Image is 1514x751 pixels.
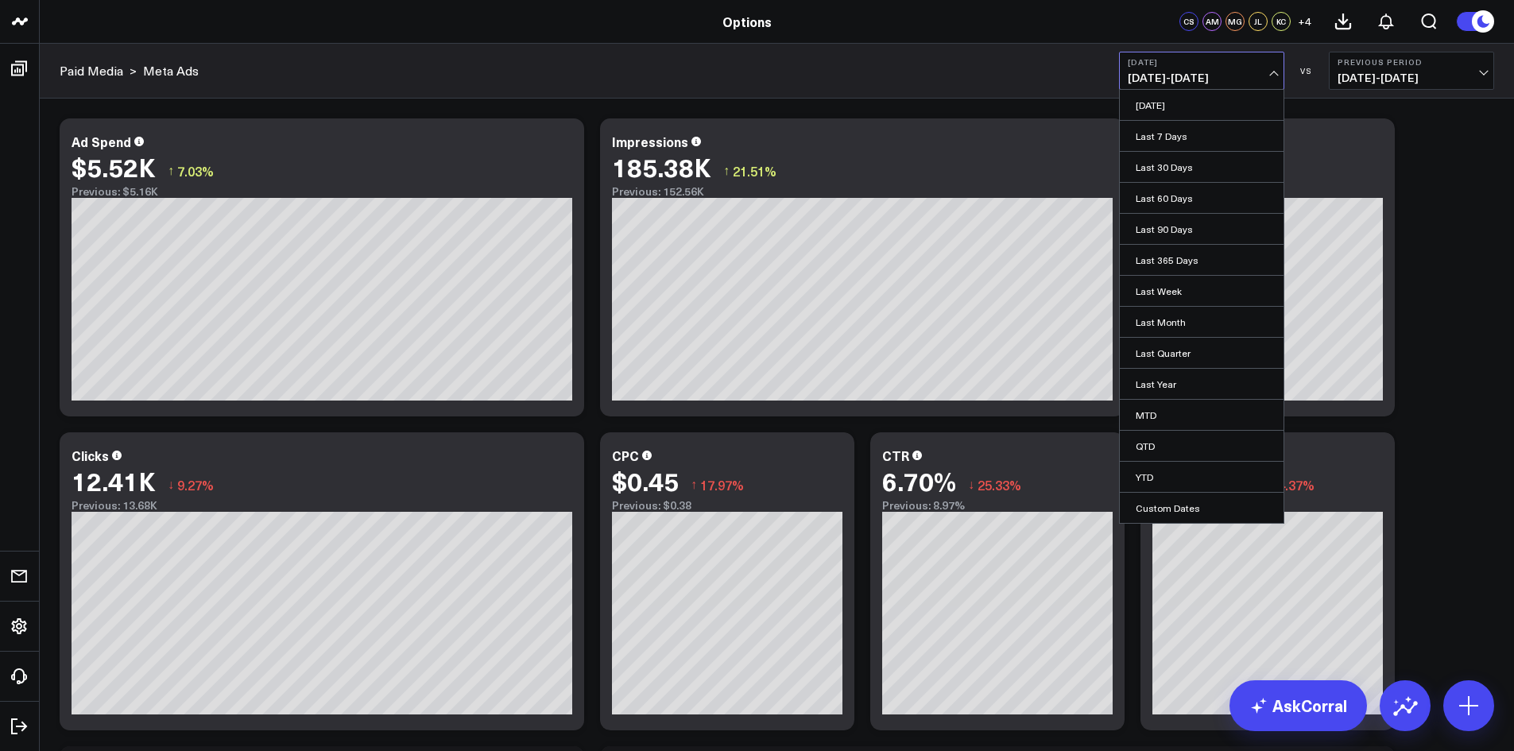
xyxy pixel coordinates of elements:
[72,185,572,198] div: Previous: $5.16K
[1298,16,1311,27] span: + 4
[612,133,688,150] div: Impressions
[1329,52,1494,90] button: Previous Period[DATE]-[DATE]
[722,13,772,30] a: Options
[882,466,956,495] div: 6.70%
[612,466,679,495] div: $0.45
[723,161,730,181] span: ↑
[612,499,842,512] div: Previous: $0.38
[1128,72,1276,84] span: [DATE] - [DATE]
[1120,493,1284,523] a: Custom Dates
[1271,476,1315,494] span: 64.37%
[1120,121,1284,151] a: Last 7 Days
[1128,57,1276,67] b: [DATE]
[72,153,156,181] div: $5.52K
[700,476,744,494] span: 17.97%
[1120,214,1284,244] a: Last 90 Days
[72,499,572,512] div: Previous: 13.68K
[612,153,711,181] div: 185.38K
[1120,276,1284,306] a: Last Week
[72,133,131,150] div: Ad Spend
[733,162,776,180] span: 21.51%
[1338,72,1485,84] span: [DATE] - [DATE]
[1120,152,1284,182] a: Last 30 Days
[72,466,156,495] div: 12.41K
[1338,57,1485,67] b: Previous Period
[1120,369,1284,399] a: Last Year
[60,62,123,79] a: Paid Media
[612,447,639,464] div: CPC
[1120,90,1284,120] a: [DATE]
[177,476,214,494] span: 9.27%
[1179,12,1198,31] div: CS
[1119,52,1284,90] button: [DATE][DATE]-[DATE]
[691,474,697,495] span: ↑
[177,162,214,180] span: 7.03%
[72,447,109,464] div: Clicks
[1202,12,1222,31] div: AM
[1120,431,1284,461] a: QTD
[882,447,909,464] div: CTR
[1272,12,1291,31] div: KC
[1120,462,1284,492] a: YTD
[168,474,174,495] span: ↓
[1120,183,1284,213] a: Last 60 Days
[1120,245,1284,275] a: Last 365 Days
[168,161,174,181] span: ↑
[978,476,1021,494] span: 25.33%
[1229,680,1367,731] a: AskCorral
[143,62,199,79] a: Meta Ads
[1249,12,1268,31] div: JL
[1226,12,1245,31] div: MG
[1120,307,1284,337] a: Last Month
[1292,66,1321,75] div: VS
[1120,400,1284,430] a: MTD
[612,185,1113,198] div: Previous: 152.56K
[60,62,137,79] div: >
[1120,338,1284,368] a: Last Quarter
[1295,12,1314,31] button: +4
[882,499,1113,512] div: Previous: 8.97%
[968,474,974,495] span: ↓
